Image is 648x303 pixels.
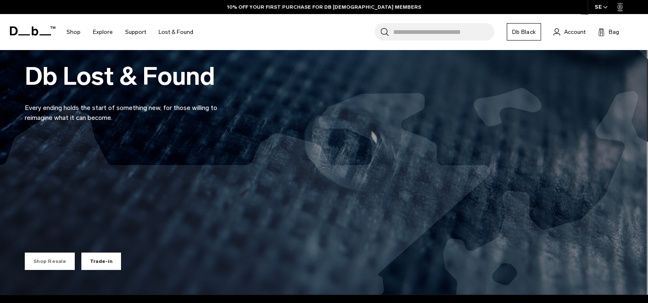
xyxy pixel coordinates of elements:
span: Bag [609,28,619,36]
a: Explore [93,17,113,47]
a: Shop [66,17,81,47]
a: Account [553,27,586,37]
a: Shop Resale [25,253,75,270]
button: Bag [598,27,619,37]
nav: Main Navigation [60,14,199,50]
p: Every ending holds the start of something new, for those willing to reimagine what it can become. [25,93,223,123]
span: Account [564,28,586,36]
a: 10% OFF YOUR FIRST PURCHASE FOR DB [DEMOGRAPHIC_DATA] MEMBERS [227,3,421,11]
a: Support [125,17,146,47]
h2: Db Lost & Found [25,64,223,89]
a: Db Black [507,23,541,41]
a: Lost & Found [159,17,193,47]
a: Trade-in [81,253,121,270]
